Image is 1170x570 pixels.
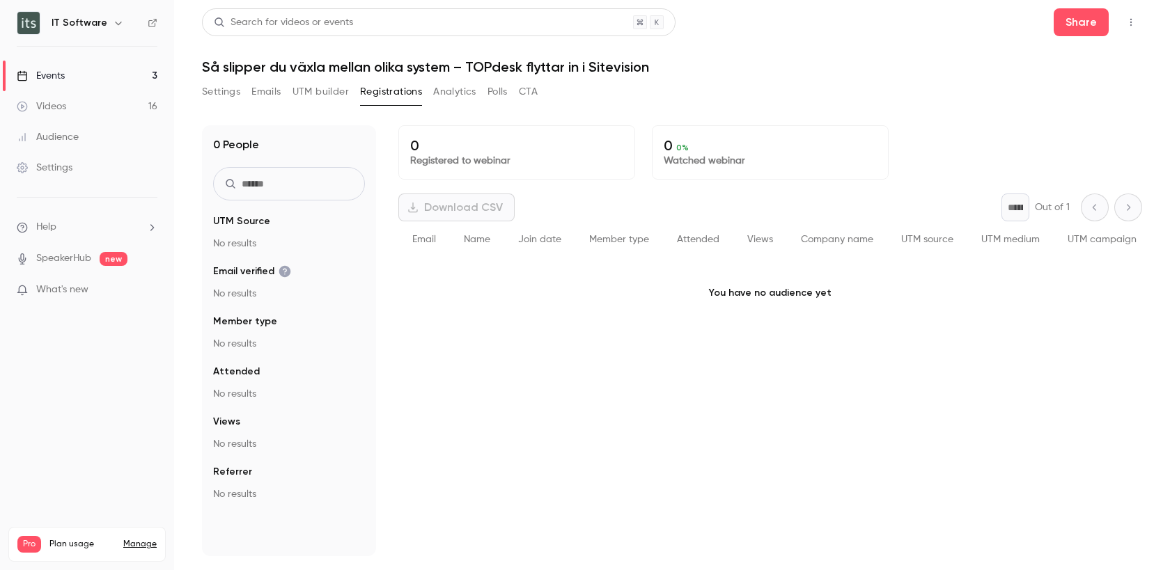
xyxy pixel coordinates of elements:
button: Share [1054,8,1109,36]
span: Email verified [213,264,291,278]
div: Settings [17,161,72,175]
div: Events [17,69,65,83]
button: Registrations [360,81,422,103]
span: Email [412,235,436,244]
span: UTM campaign [1068,235,1137,244]
button: CTA [519,81,538,103]
div: Search for videos or events [214,15,353,30]
span: new [100,252,127,266]
p: No results [213,287,365,301]
button: Settings [202,81,240,103]
button: Polls [487,81,508,103]
span: Name [464,235,490,244]
h1: 0 People [213,136,259,153]
button: UTM builder [292,81,349,103]
p: You have no audience yet [398,258,1142,328]
span: Plan usage [49,539,115,550]
p: Out of 1 [1035,200,1070,214]
span: 0 % [676,143,689,152]
img: IT Software [17,12,40,34]
span: UTM Source [213,214,270,228]
a: Manage [123,539,157,550]
span: Help [36,220,56,235]
button: Emails [251,81,281,103]
span: Attended [213,365,260,379]
span: Member type [213,315,277,328]
div: Videos [17,100,66,113]
span: Company name [801,235,873,244]
p: No results [213,237,365,251]
span: Attended [677,235,719,244]
p: No results [213,437,365,451]
div: Audience [17,130,79,144]
span: Join date [518,235,561,244]
p: Watched webinar [664,154,877,168]
a: SpeakerHub [36,251,91,266]
p: No results [213,487,365,501]
section: facet-groups [213,214,365,501]
p: No results [213,387,365,401]
span: Views [213,415,240,429]
h6: IT Software [52,16,107,30]
h1: Så slipper du växla mellan olika system – TOPdesk flyttar in i Sitevision [202,58,1142,75]
p: Registered to webinar [410,154,623,168]
span: Pro [17,536,41,553]
span: UTM medium [981,235,1040,244]
li: help-dropdown-opener [17,220,157,235]
span: Referrer [213,465,252,479]
span: Views [747,235,773,244]
span: UTM source [901,235,953,244]
button: Analytics [433,81,476,103]
p: 0 [664,137,877,154]
p: No results [213,337,365,351]
span: What's new [36,283,88,297]
p: 0 [410,137,623,154]
span: Member type [589,235,649,244]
